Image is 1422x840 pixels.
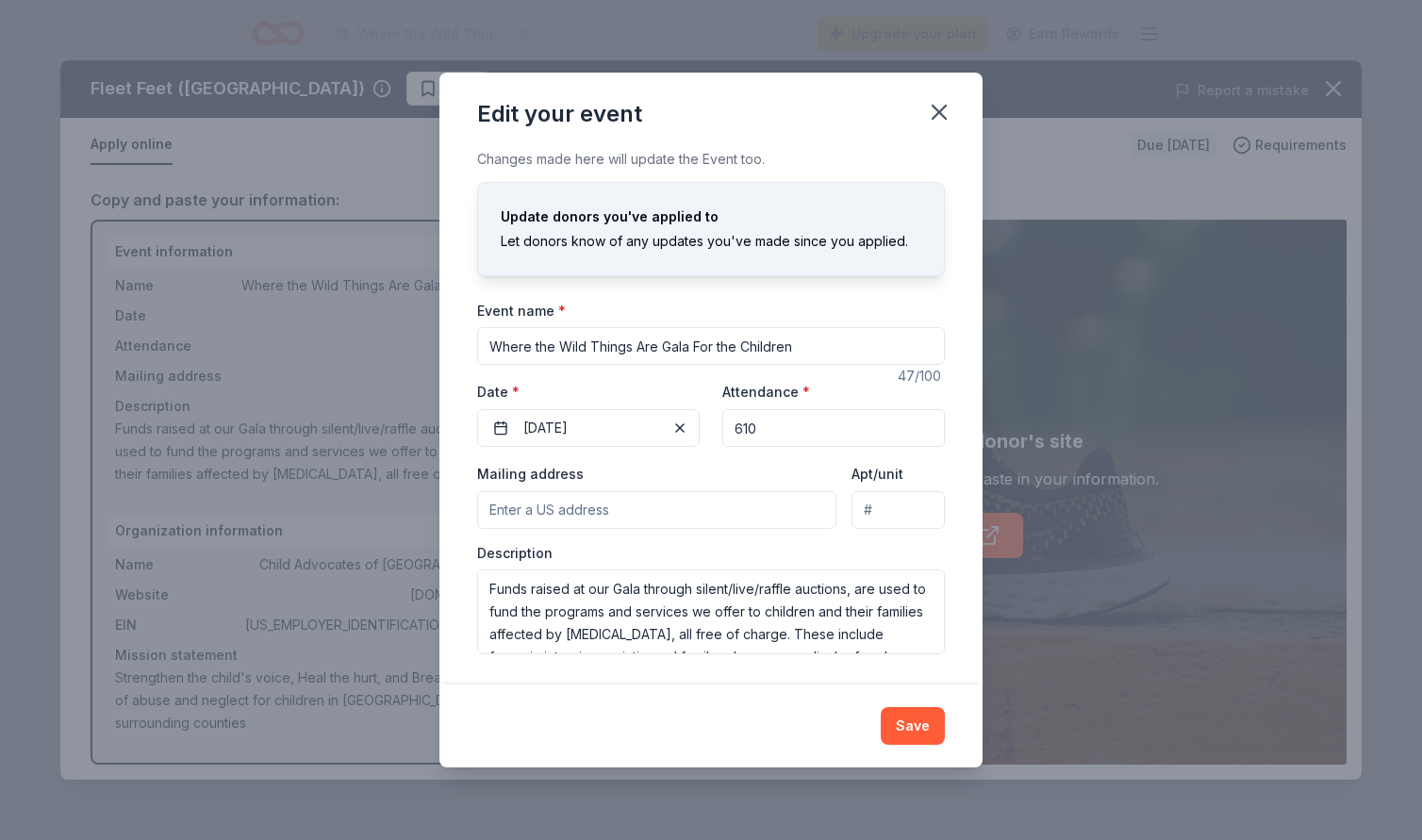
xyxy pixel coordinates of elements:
input: Enter a US address [477,491,836,529]
button: Save [881,707,945,745]
label: Mailing address [477,465,584,484]
label: Description [477,544,553,563]
label: Apt/unit [852,465,903,484]
div: 47 /100 [898,365,945,387]
div: Changes made here will update the Event too. [477,148,945,171]
div: Edit your event [477,99,642,129]
label: Event name [477,302,566,321]
label: Date [477,383,700,402]
label: Attendance [722,383,810,402]
input: 20 [722,409,945,447]
textarea: Funds raised at our Gala through silent/live/raffle auctions, are used to fund the programs and s... [477,569,945,654]
input: Spring Fundraiser [477,327,945,365]
button: [DATE] [477,409,700,447]
div: Let donors know of any updates you've made since you applied. [501,230,921,253]
div: Update donors you've applied to [501,206,921,228]
input: # [852,491,945,529]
